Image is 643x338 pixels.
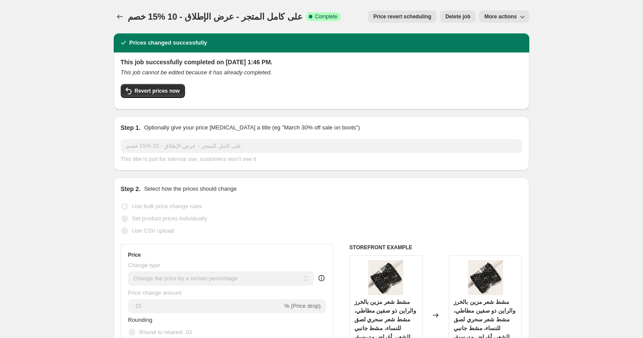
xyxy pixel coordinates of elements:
[144,185,237,193] p: Select how the prices should change
[484,13,517,20] span: More actions
[132,227,174,234] span: Use CSV upload
[121,58,522,66] h2: This job successfully completed on [DATE] 1:46 PM.
[121,185,141,193] h2: Step 2.
[128,12,303,21] span: خصم ‎15% على كامل المتجر - عرض الإطلاق - 10
[368,260,403,295] img: 1658367551d7759e1dfef013c49cbef01659ef621c_thumbnail_900x_46d7e305-9ee4-4097-9a7b-cd980e43fae0_80...
[121,123,141,132] h2: Step 1.
[445,13,470,20] span: Delete job
[121,84,185,98] button: Revert prices now
[479,10,529,23] button: More actions
[349,244,522,251] h6: STOREFRONT EXAMPLE
[144,123,360,132] p: Optionally give your price [MEDICAL_DATA] a title (eg "March 30% off sale on boots")
[129,38,207,47] h2: Prices changed successfully
[140,329,192,335] span: Round to nearest .01
[128,251,141,258] h3: Price
[128,317,153,323] span: Rounding
[132,215,207,222] span: Set product prices individually
[315,13,337,20] span: Complete
[114,10,126,23] button: Price change jobs
[284,303,321,309] span: % (Price drop)
[121,69,272,76] i: This job cannot be edited because it has already completed.
[128,262,161,268] span: Change type
[135,87,180,94] span: Revert prices now
[317,274,326,282] div: help
[121,156,256,162] span: This title is just for internal use, customers won't see it
[132,203,202,209] span: Use bulk price change rules
[121,139,522,153] input: 30% off holiday sale
[440,10,475,23] button: Delete job
[368,10,437,23] button: Price revert scheduling
[128,299,283,313] input: -15
[128,289,182,296] span: Price change amount
[468,260,503,295] img: 1658367551d7759e1dfef013c49cbef01659ef621c_thumbnail_900x_46d7e305-9ee4-4097-9a7b-cd980e43fae0_80...
[373,13,431,20] span: Price revert scheduling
